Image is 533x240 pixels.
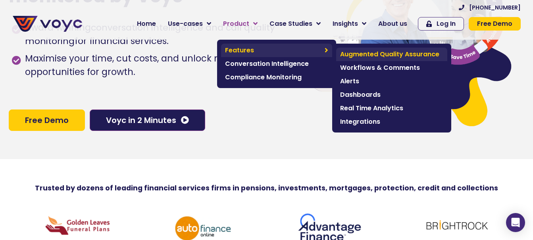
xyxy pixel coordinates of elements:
[223,19,249,29] span: Product
[506,213,525,232] div: Open Intercom Messenger
[264,16,327,32] a: Case Studies
[25,116,69,124] span: Free Demo
[336,115,447,129] a: Integrations
[459,5,521,10] a: [PHONE_NUMBER]
[333,19,358,29] span: Insights
[336,48,447,61] a: Augmented Quality Assurance
[378,19,407,29] span: About us
[168,19,203,29] span: Use-cases
[221,71,332,84] a: Compliance Monitoring
[372,16,413,32] a: About us
[340,77,443,86] span: Alerts
[423,211,491,239] img: brightrock-logo
[106,116,176,124] span: Voyc in 2 Minutes
[44,211,111,239] img: golden-leaves-logo
[469,17,521,31] a: Free Demo
[340,50,443,59] span: Augmented Quality Assurance
[418,17,464,31] a: Log In
[269,19,312,29] span: Case Studies
[340,117,443,127] span: Integrations
[221,57,332,71] a: Conversation Intelligence
[327,16,372,32] a: Insights
[105,64,132,73] span: Job title
[164,165,201,173] a: Privacy Policy
[336,61,447,75] a: Workflows & Comments
[340,63,443,73] span: Workflows & Comments
[336,102,447,115] a: Real Time Analytics
[131,16,162,32] a: Home
[221,44,332,57] a: Features
[469,5,521,10] span: [PHONE_NUMBER]
[340,104,443,113] span: Real Time Analytics
[137,19,156,29] span: Home
[217,16,264,32] a: Product
[13,16,82,32] img: voyc-full-logo
[336,75,447,88] a: Alerts
[225,46,321,55] span: Features
[90,109,205,131] a: Voyc in 2 Minutes
[225,73,328,82] span: Compliance Monitoring
[437,21,456,27] span: Log In
[35,183,498,193] strong: Trusted by dozens of leading financial services firms in pensions, investments, mortgages, protec...
[162,16,217,32] a: Use-cases
[105,32,125,41] span: Phone
[225,59,328,69] span: Conversation Intelligence
[336,88,447,102] a: Dashboards
[477,21,512,27] span: Free Demo
[23,52,294,79] span: Maximise your time, cut costs, and unlock new opportunities for growth.
[9,109,85,131] a: Free Demo
[340,90,443,100] span: Dashboards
